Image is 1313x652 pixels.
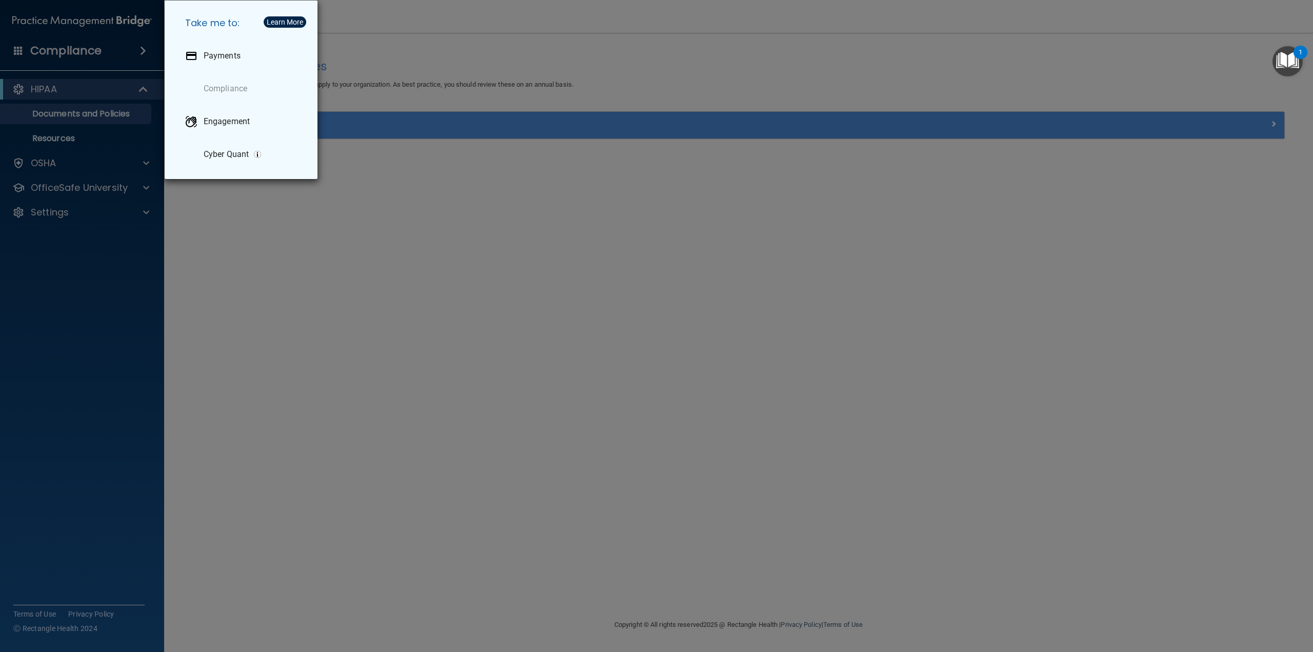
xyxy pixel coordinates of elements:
[177,140,309,169] a: Cyber Quant
[1272,46,1303,76] button: Open Resource Center, 1 new notification
[204,116,250,127] p: Engagement
[204,51,241,61] p: Payments
[267,18,303,26] div: Learn More
[1299,52,1302,66] div: 1
[177,9,309,37] h5: Take me to:
[177,107,309,136] a: Engagement
[264,16,306,28] button: Learn More
[204,149,249,160] p: Cyber Quant
[177,42,309,70] a: Payments
[177,74,309,103] a: Compliance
